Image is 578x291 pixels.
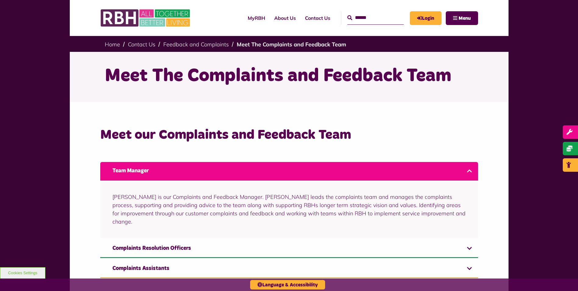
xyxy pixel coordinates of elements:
[243,10,270,26] a: MyRBH
[410,11,441,25] a: MyRBH
[100,6,192,30] img: RBH
[446,11,478,25] button: Navigation
[112,193,466,226] p: [PERSON_NAME] is our Complaints and Feedback Manager. [PERSON_NAME] leads the complaints team and...
[551,264,578,291] iframe: Netcall Web Assistant for live chat
[237,41,346,48] a: Meet The Complaints and Feedback Team
[100,260,478,278] a: Complaints Assistants
[100,126,478,144] h3: Meet our Complaints and Feedback Team
[128,41,155,48] a: Contact Us
[347,11,404,24] input: Search
[163,41,229,48] a: Feedback and Complaints
[250,280,325,289] button: Language & Accessibility
[100,181,478,238] div: Team Manager
[105,64,473,88] h1: Meet The Complaints and Feedback Team
[459,16,471,21] span: Menu
[105,41,120,48] a: Home
[100,239,478,258] a: Complaints Resolution Officers
[100,162,478,181] a: Team Manager
[270,10,300,26] a: About Us
[300,10,335,26] a: Contact Us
